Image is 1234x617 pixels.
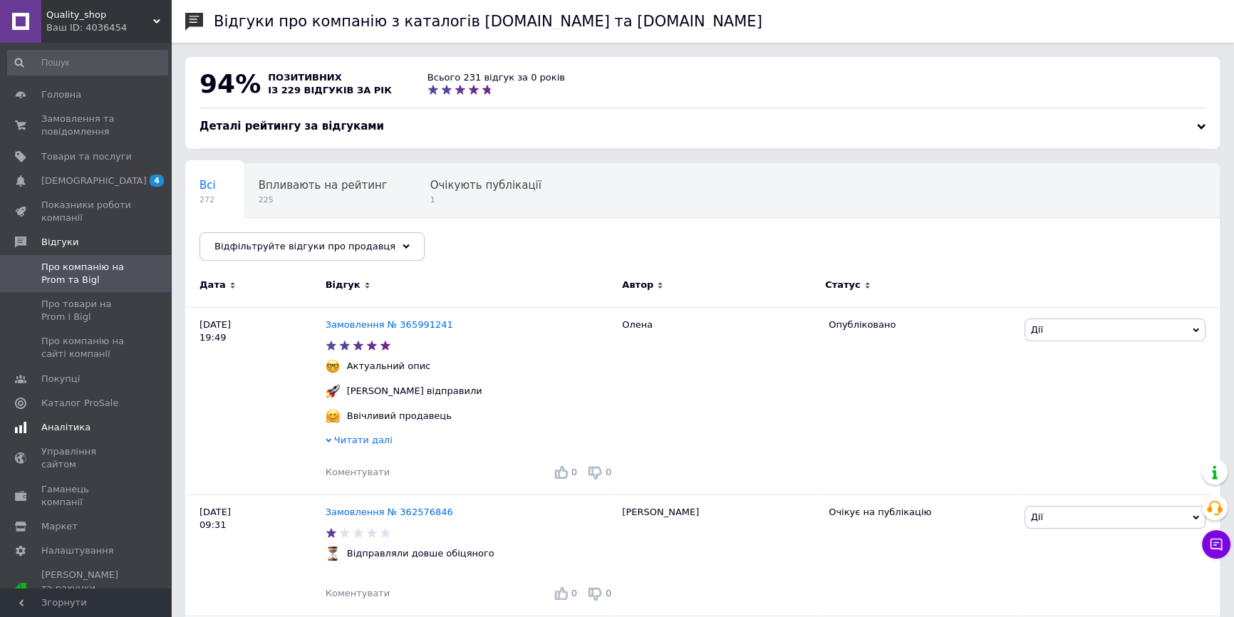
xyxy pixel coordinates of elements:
span: [DEMOGRAPHIC_DATA] [41,175,147,187]
span: 94% [199,69,261,98]
span: Показники роботи компанії [41,199,132,224]
span: 0 [606,588,611,598]
span: Налаштування [41,544,114,557]
div: Деталі рейтингу за відгуками [199,119,1206,134]
span: Маркет [41,520,78,533]
div: Олена [615,307,821,494]
span: Деталі рейтингу за відгуками [199,120,384,133]
span: Відгуки [41,236,78,249]
span: Опубліковані без комен... [199,233,344,246]
div: Всього 231 відгук за 0 років [427,71,565,84]
span: Управління сайтом [41,445,132,471]
div: [PERSON_NAME] відправили [343,385,486,398]
span: Quality_shop [46,9,153,21]
span: Автор [622,279,653,291]
input: Пошук [7,50,168,76]
a: Замовлення № 362576846 [326,507,453,517]
span: Дата [199,279,226,291]
img: :hourglass_flowing_sand: [326,546,340,561]
span: 0 [571,467,577,477]
button: Чат з покупцем [1202,530,1230,559]
div: Читати далі [326,434,616,450]
span: Дії [1031,512,1043,522]
span: Аналітика [41,421,90,434]
span: Очікують публікації [430,179,541,192]
span: Товари та послуги [41,150,132,163]
span: Про товари на Prom і Bigl [41,298,132,323]
img: :rocket: [326,384,340,398]
span: 225 [259,195,388,205]
span: Відфільтруйте відгуки про продавця [214,241,395,252]
span: Замовлення та повідомлення [41,113,132,138]
span: 272 [199,195,216,205]
span: Статус [825,279,861,291]
div: Актуальний опис [343,360,435,373]
span: позитивних [268,72,342,83]
img: :hugging_face: [326,409,340,423]
div: Коментувати [326,587,390,600]
span: 4 [150,175,164,187]
span: Про компанію на Prom та Bigl [41,261,132,286]
span: [PERSON_NAME] та рахунки [41,569,132,608]
div: Опубліковані без коментаря [185,218,373,272]
span: Каталог ProSale [41,397,118,410]
div: Опубліковано [829,318,1013,331]
span: Читати далі [334,435,393,445]
a: Замовлення № 365991241 [326,319,453,330]
div: [PERSON_NAME] [615,495,821,616]
span: Всі [199,179,216,192]
div: Очікує на публікацію [829,506,1013,519]
span: Відгук [326,279,361,291]
span: 1 [430,195,541,205]
div: Відправляли довше обіцяного [343,547,498,560]
span: із 229 відгуків за рік [268,85,392,95]
span: Гаманець компанії [41,483,132,509]
span: 0 [606,467,611,477]
h1: Відгуки про компанію з каталогів [DOMAIN_NAME] та [DOMAIN_NAME] [214,13,762,30]
div: [DATE] 09:31 [185,495,326,616]
span: Коментувати [326,588,390,598]
div: Ваш ID: 4036454 [46,21,171,34]
span: 0 [571,588,577,598]
span: Покупці [41,373,80,385]
img: :nerd_face: [326,359,340,373]
div: Ввічливий продавець [343,410,455,422]
span: Дії [1031,324,1043,335]
span: Про компанію на сайті компанії [41,335,132,361]
span: Коментувати [326,467,390,477]
span: Головна [41,88,81,101]
div: Коментувати [326,466,390,479]
div: [DATE] 19:49 [185,307,326,494]
span: Впливають на рейтинг [259,179,388,192]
